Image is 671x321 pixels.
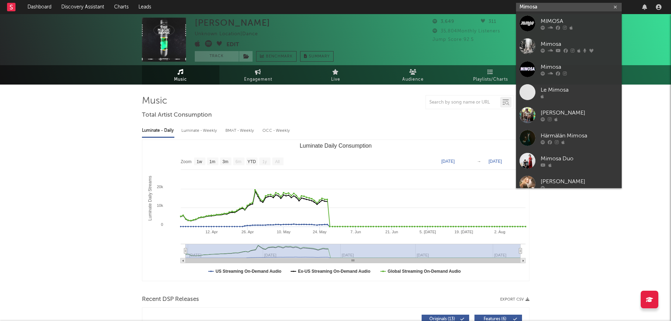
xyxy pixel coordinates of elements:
a: [PERSON_NAME] [516,172,622,195]
a: [PERSON_NAME] [516,104,622,126]
text: [DATE] [489,159,502,164]
text: [DATE] [441,159,455,164]
a: Engagement [219,65,297,85]
text: 1m [209,159,215,164]
div: [PERSON_NAME] [195,18,270,28]
a: Music [142,65,219,85]
a: Le Mimosa [516,81,622,104]
a: Mimosa [516,35,622,58]
div: Unknown Location | Dance [195,30,266,38]
text: 5. [DATE] [419,230,436,234]
span: Benchmark [266,53,293,61]
a: MIMOSA [516,12,622,35]
span: Jump Score: 92.5 [433,37,474,42]
text: 0 [161,222,163,227]
text: 1y [262,159,267,164]
text: 10. May [277,230,291,234]
span: Recent DSP Releases [142,295,199,304]
text: 20k [157,185,163,189]
text: 12. Apr [205,230,218,234]
a: Live [297,65,374,85]
button: Track [195,51,239,62]
div: Luminate - Daily [142,125,174,137]
div: Mimosa [541,40,618,48]
text: 21. Jun [385,230,398,234]
text: Ex-US Streaming On-Demand Audio [298,269,370,274]
text: 6m [235,159,241,164]
button: Export CSV [500,297,529,302]
text: Global Streaming On-Demand Audio [387,269,461,274]
text: 19. [DATE] [454,230,473,234]
text: YTD [247,159,256,164]
text: 2. Aug [494,230,505,234]
span: 3,649 [433,19,454,24]
a: Benchmark [256,51,297,62]
span: Playlists/Charts [473,75,508,84]
span: Summary [309,55,330,58]
text: 7. Jun [350,230,361,234]
text: 26. Apr [241,230,254,234]
div: MIMOSA [541,17,618,25]
span: Total Artist Consumption [142,111,212,119]
span: Music [174,75,187,84]
div: BMAT - Weekly [225,125,255,137]
text: 3m [222,159,228,164]
input: Search by song name or URL [426,100,500,105]
span: 311 [481,19,496,24]
button: Summary [300,51,334,62]
div: Le Mimosa [541,86,618,94]
a: Mimosa [516,58,622,81]
span: Engagement [244,75,272,84]
svg: Luminate Daily Consumption [142,140,529,281]
a: Mimosa Duo [516,149,622,172]
text: 24. May [312,230,327,234]
div: Mimosa [541,63,618,71]
a: Härmälän Mimosa [516,126,622,149]
div: Mimosa Duo [541,154,618,163]
span: 35,804 Monthly Listeners [433,29,500,33]
div: OCC - Weekly [262,125,291,137]
text: Zoom [181,159,192,164]
text: → [477,159,481,164]
a: Playlists/Charts [452,65,529,85]
div: [PERSON_NAME] [541,177,618,186]
text: 1w [197,159,202,164]
text: All [275,159,279,164]
text: Luminate Daily Consumption [299,143,372,149]
a: Audience [374,65,452,85]
input: Search for artists [516,3,622,12]
span: Live [331,75,340,84]
text: Luminate Daily Streams [148,176,153,221]
text: 10k [157,203,163,208]
div: [PERSON_NAME] [541,109,618,117]
div: Härmälän Mimosa [541,131,618,140]
button: Edit [226,40,239,49]
div: Luminate - Weekly [181,125,218,137]
text: US Streaming On-Demand Audio [216,269,281,274]
span: Audience [402,75,424,84]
